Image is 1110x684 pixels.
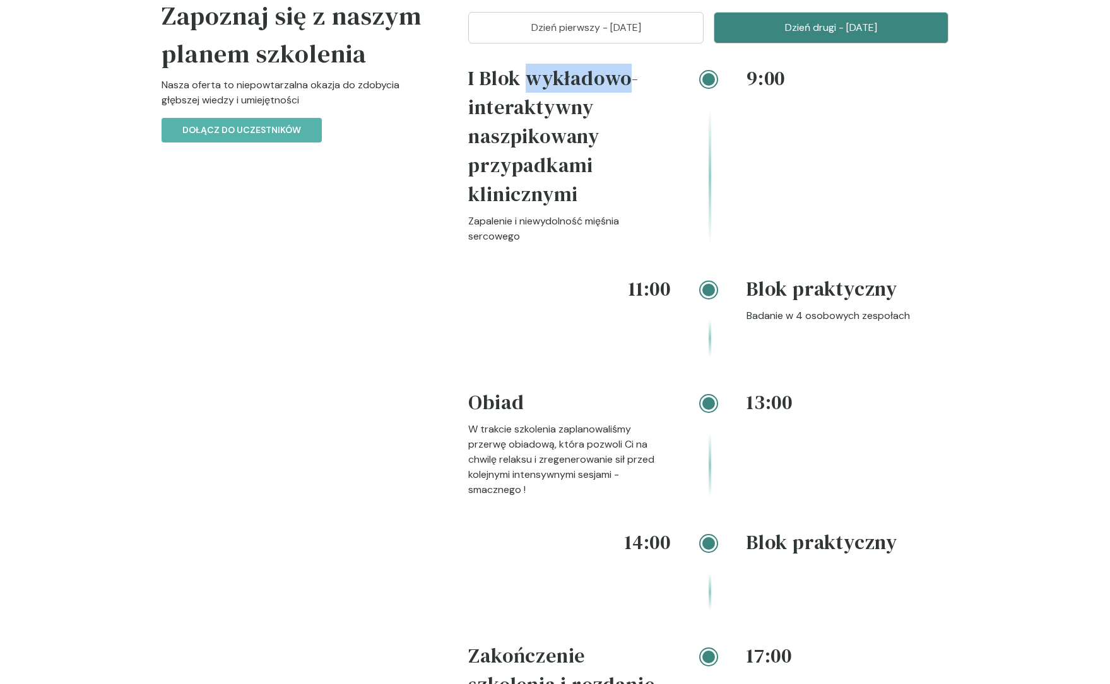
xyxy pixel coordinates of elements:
[747,528,949,562] h4: Blok praktyczny
[468,12,704,43] button: Dzień pierwszy - [DATE]
[162,123,322,136] a: Dołącz do uczestników
[747,274,949,308] h4: Blok praktyczny
[747,641,949,670] h4: 17:00
[468,528,671,557] h4: 14:00
[468,64,671,214] h4: I Blok wykładowo-interaktywny naszpikowany przypadkami klinicznymi
[468,422,671,497] p: W trakcie szkolenia zaplanowaliśmy przerwę obiadową, która pozwoli Ci na chwilę relaksu i zregene...
[729,20,933,35] p: Dzień drugi - [DATE]
[162,78,428,118] p: Nasza oferta to niepowtarzalna okazja do zdobycia głębszej wiedzy i umiejętności
[747,308,949,323] p: Badanie w 4 osobowych zespołach
[747,64,949,93] h4: 9:00
[714,12,949,43] button: Dzień drugi - [DATE]
[468,274,671,303] h4: 11:00
[468,214,671,244] p: Zapalenie i niewydolność mięśnia sercowego
[162,118,322,142] button: Dołącz do uczestników
[468,388,671,422] h4: Obiad
[747,388,949,417] h4: 13:00
[182,124,301,137] p: Dołącz do uczestników
[484,20,688,35] p: Dzień pierwszy - [DATE]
